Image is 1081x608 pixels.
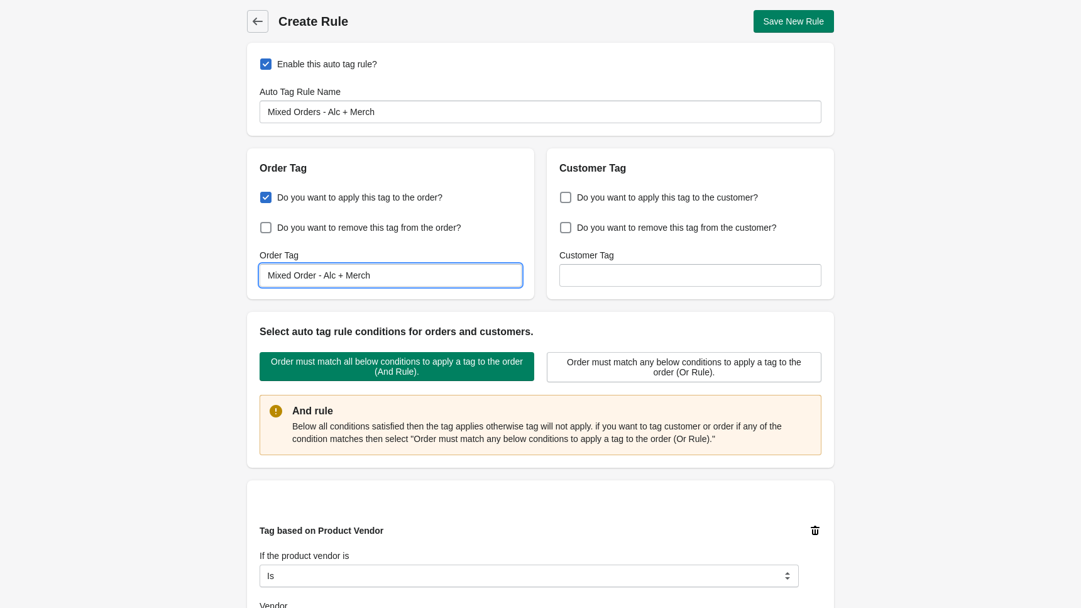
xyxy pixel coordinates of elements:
[577,191,758,204] span: Do you want to apply this tag to the customer?
[278,13,540,30] h1: Create Rule
[260,352,534,381] button: Order must match all below conditions to apply a tag to the order (And Rule).
[260,161,522,176] h2: Order Tag
[559,249,614,262] label: Customer Tag
[547,352,821,382] button: Order must match any below conditions to apply a tag to the order (Or Rule).
[277,58,377,70] span: Enable this auto tag rule?
[277,221,461,234] span: Do you want to remove this tag from the order?
[292,420,811,445] p: Below all conditions satisfied then the tag applies otherwise tag will not apply. if you want to ...
[260,324,821,340] h2: Select auto tag rule conditions for orders and customers.
[277,191,442,204] span: Do you want to apply this tag to the order?
[260,550,349,562] label: If the product vendor is
[270,357,524,377] span: Order must match all below conditions to apply a tag to the order (And Rule).
[292,404,811,419] p: And rule
[260,249,299,262] label: Order Tag
[260,86,341,98] label: Auto Tag Rule Name
[557,357,811,377] span: Order must match any below conditions to apply a tag to the order (Or Rule).
[754,10,835,33] button: Save New Rule
[559,161,821,176] h2: Customer Tag
[260,526,383,536] span: Tag based on Product Vendor
[577,221,776,234] span: Do you want to remove this tag from the customer?
[764,16,825,26] span: Save New Rule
